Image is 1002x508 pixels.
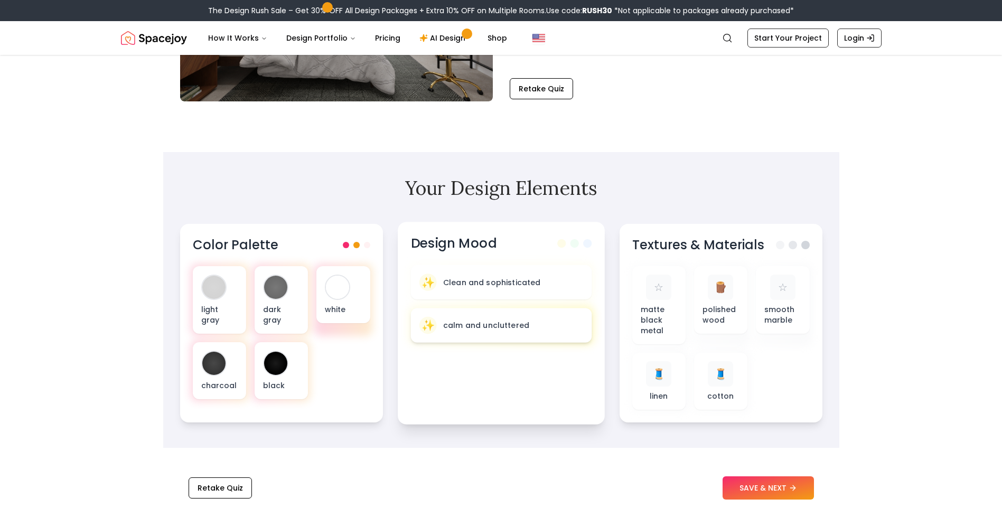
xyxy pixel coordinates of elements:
h2: Your Design Elements [180,177,822,199]
button: Retake Quiz [189,477,252,498]
span: ☆ [654,280,663,295]
nav: Global [121,21,882,55]
a: Shop [479,27,516,49]
a: Login [837,29,882,48]
span: 🧵 [652,366,666,381]
p: charcoal [201,380,238,391]
h3: Design Mood [410,235,497,252]
button: SAVE & NEXT [723,476,814,500]
h3: Textures & Materials [632,237,764,253]
button: Retake Quiz [510,78,573,99]
button: Design Portfolio [278,27,364,49]
img: United States [532,32,545,44]
img: Spacejoy Logo [121,27,187,49]
span: 🧵 [714,366,727,381]
p: light gray [201,304,238,325]
a: AI Design [411,27,477,49]
p: Clean and sophisticated [443,277,540,287]
button: How It Works [200,27,276,49]
span: 🪵 [714,280,727,295]
span: ✨ [421,318,435,333]
h3: Color Palette [193,237,278,253]
span: *Not applicable to packages already purchased* [612,5,794,16]
p: smooth marble [764,304,801,325]
p: dark gray [263,304,299,325]
p: calm and uncluttered [443,320,529,331]
a: Start Your Project [747,29,829,48]
span: ☆ [778,280,788,295]
p: white [325,304,361,315]
b: RUSH30 [582,5,612,16]
p: polished wood [703,304,739,325]
span: ✨ [421,275,435,290]
a: Pricing [367,27,409,49]
p: cotton [707,391,734,401]
p: linen [650,391,668,401]
nav: Main [200,27,516,49]
a: Spacejoy [121,27,187,49]
p: matte black metal [641,304,677,336]
span: Use code: [546,5,612,16]
p: black [263,380,299,391]
div: The Design Rush Sale – Get 30% OFF All Design Packages + Extra 10% OFF on Multiple Rooms. [208,5,794,16]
